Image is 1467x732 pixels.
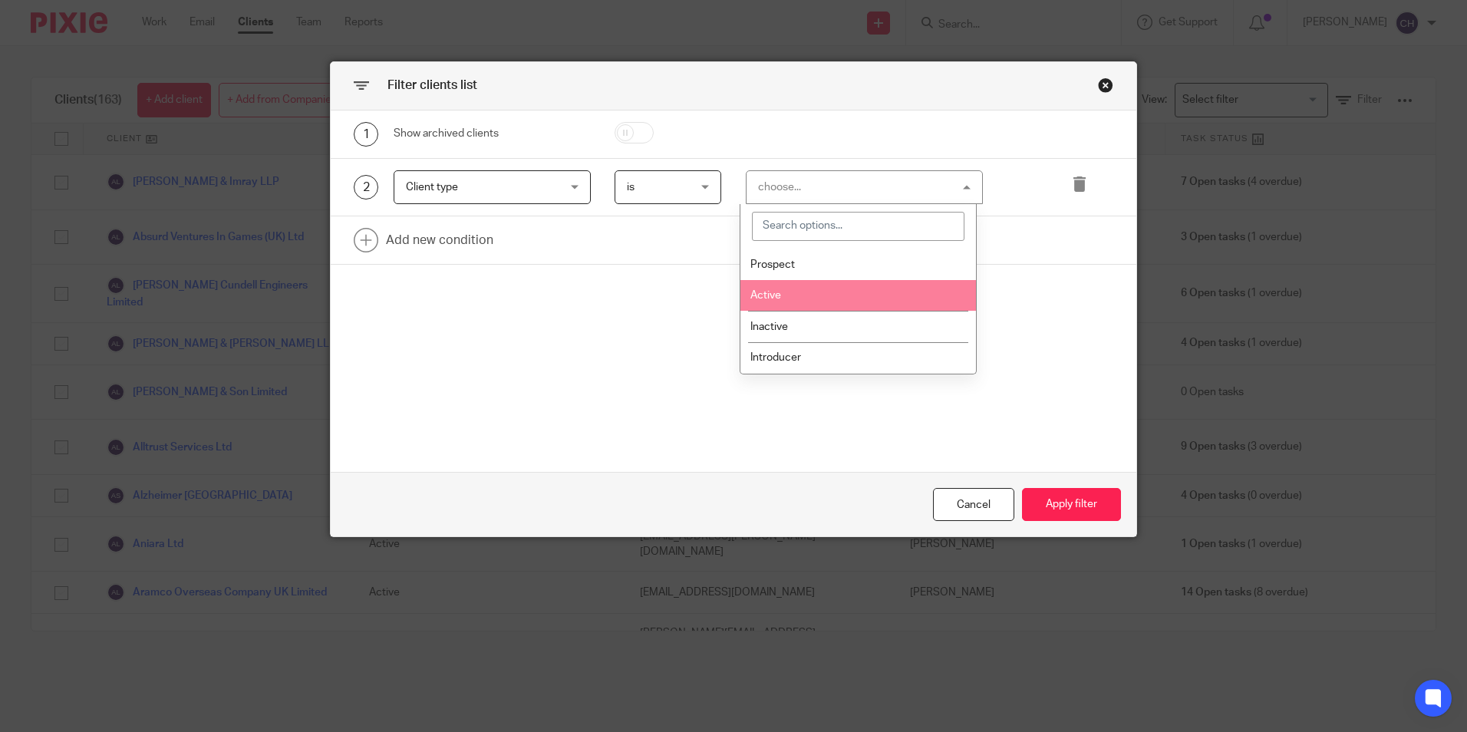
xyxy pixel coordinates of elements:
[394,126,591,141] div: Show archived clients
[387,79,477,91] span: Filter clients list
[750,259,795,270] span: Prospect
[1098,77,1113,93] div: Close this dialog window
[758,182,801,193] div: choose...
[406,182,458,193] span: Client type
[752,212,964,241] input: Search options...
[933,488,1014,521] div: Close this dialog window
[750,321,788,332] span: Inactive
[354,122,378,147] div: 1
[750,352,801,363] span: Introducer
[354,175,378,199] div: 2
[1022,488,1121,521] button: Apply filter
[750,290,781,301] span: Active
[627,182,635,193] span: is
